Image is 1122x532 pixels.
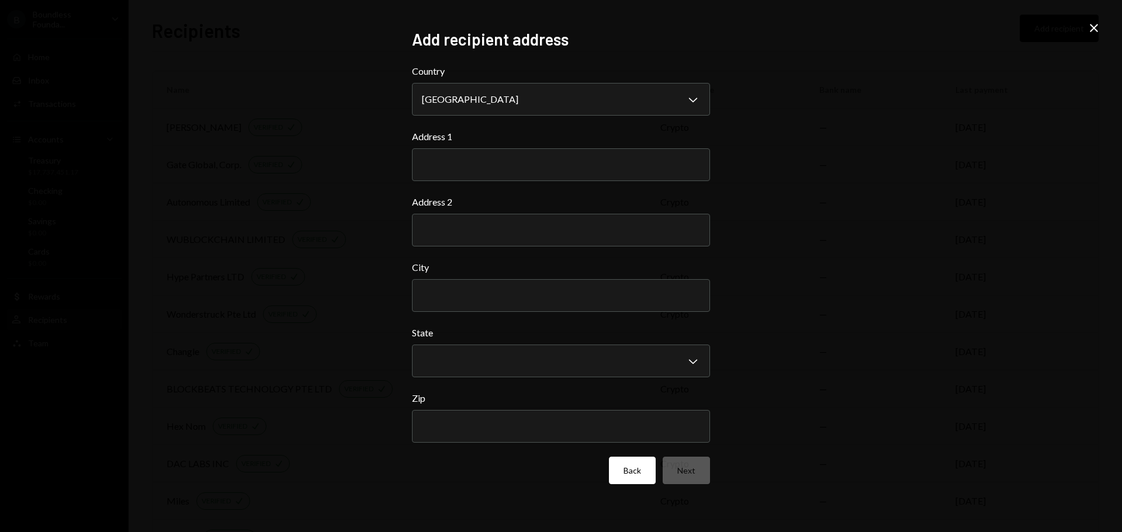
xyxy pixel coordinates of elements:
[412,28,710,51] h2: Add recipient address
[412,64,710,78] label: Country
[412,260,710,274] label: City
[412,345,710,377] button: State
[412,195,710,209] label: Address 2
[412,130,710,144] label: Address 1
[412,326,710,340] label: State
[412,391,710,405] label: Zip
[609,457,656,484] button: Back
[412,83,710,116] button: Country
